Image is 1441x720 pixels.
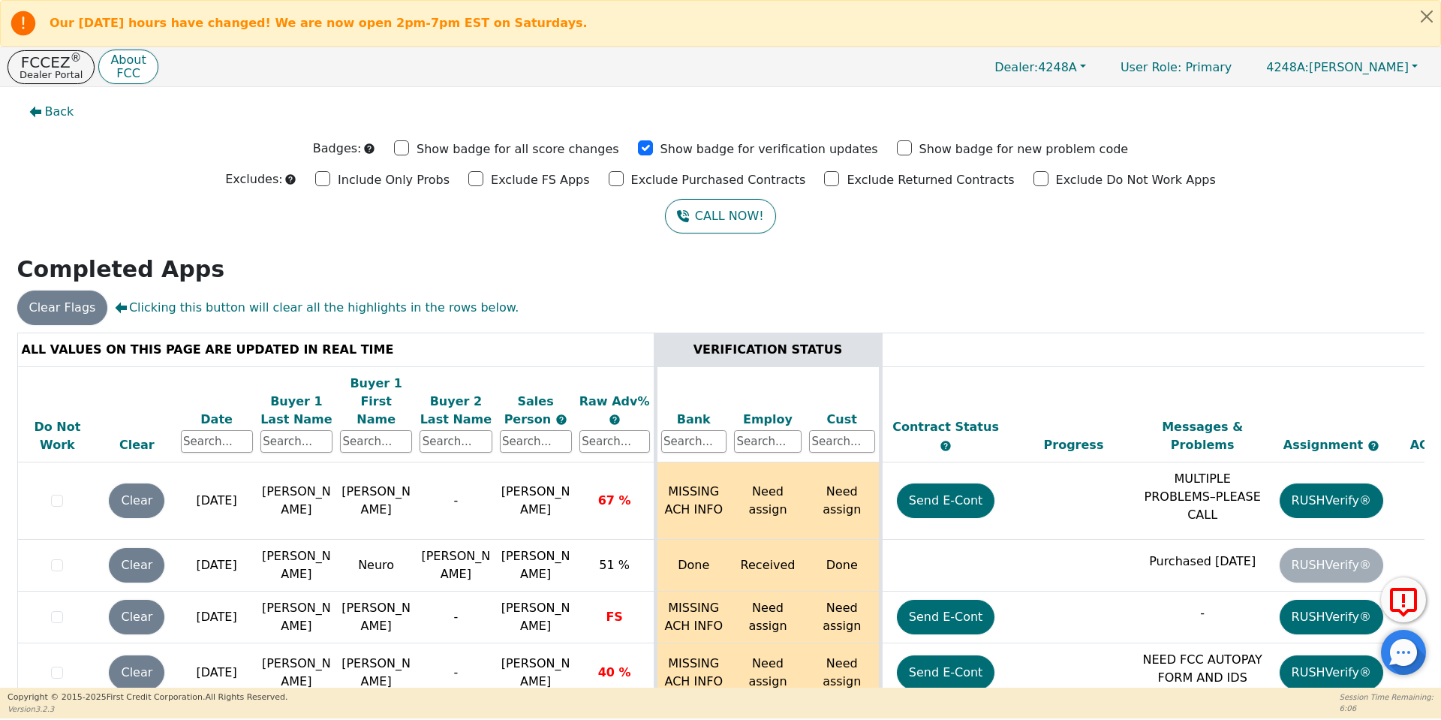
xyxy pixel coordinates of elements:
[177,643,257,703] td: [DATE]
[336,540,416,592] td: Neuro
[110,54,146,66] p: About
[501,484,570,517] span: [PERSON_NAME]
[655,540,730,592] td: Done
[1266,60,1409,74] span: [PERSON_NAME]
[734,411,802,429] div: Employ
[919,140,1129,158] p: Show badge for new problem code
[257,592,336,643] td: [PERSON_NAME]
[979,56,1102,79] button: Dealer:4248A
[661,341,875,359] div: VERIFICATION STATUS
[8,703,287,715] p: Version 3.2.3
[805,592,880,643] td: Need assign
[1283,438,1367,452] span: Assignment
[805,462,880,540] td: Need assign
[109,484,164,518] button: Clear
[809,411,875,429] div: Cust
[50,16,588,30] b: Our [DATE] hours have changed! We are now open 2pm-7pm EST on Saturdays.
[805,540,880,592] td: Done
[598,493,631,508] span: 67 %
[257,643,336,703] td: [PERSON_NAME]
[892,420,999,434] span: Contract Status
[22,418,94,454] div: Do Not Work
[177,540,257,592] td: [DATE]
[20,55,83,70] p: FCCEZ
[501,656,570,688] span: [PERSON_NAME]
[336,462,416,540] td: [PERSON_NAME]
[579,394,650,408] span: Raw Adv%
[420,393,492,429] div: Buyer 2 Last Name
[655,592,730,643] td: MISSING ACH INFO
[730,643,805,703] td: Need assign
[45,103,74,121] span: Back
[181,411,253,429] div: Date
[501,601,570,633] span: [PERSON_NAME]
[897,655,995,690] button: Send E-Cont
[809,430,875,453] input: Search...
[340,375,412,429] div: Buyer 1 First Name
[655,462,730,540] td: MISSING ACH INFO
[109,655,164,690] button: Clear
[504,394,555,426] span: Sales Person
[1142,553,1263,571] p: Purchased [DATE]
[661,430,727,453] input: Search...
[1056,171,1216,189] p: Exclude Do Not Work Apps
[71,51,82,65] sup: ®
[730,540,805,592] td: Received
[8,50,95,84] button: FCCEZ®Dealer Portal
[1381,577,1426,622] button: Report Error to FCC
[847,171,1014,189] p: Exclude Returned Contracts
[1142,418,1263,454] div: Messages & Problems
[730,592,805,643] td: Need assign
[1142,604,1263,622] p: -
[730,462,805,540] td: Need assign
[336,643,416,703] td: [PERSON_NAME]
[579,430,650,453] input: Search...
[177,462,257,540] td: [DATE]
[1142,651,1263,687] p: NEED FCC AUTOPAY FORM AND IDS
[500,430,572,453] input: Search...
[1142,470,1263,524] p: MULTIPLE PROBLEMS–PLEASE CALL
[20,70,83,80] p: Dealer Portal
[110,68,146,80] p: FCC
[994,60,1038,74] span: Dealer:
[665,199,775,233] button: CALL NOW!
[109,548,164,583] button: Clear
[257,462,336,540] td: [PERSON_NAME]
[338,171,450,189] p: Include Only Probs
[17,256,225,282] strong: Completed Apps
[336,592,416,643] td: [PERSON_NAME]
[599,558,630,572] span: 51 %
[1250,56,1433,79] button: 4248A:[PERSON_NAME]
[17,291,108,325] button: Clear Flags
[416,643,495,703] td: -
[109,600,164,634] button: Clear
[416,462,495,540] td: -
[491,171,590,189] p: Exclude FS Apps
[205,692,287,702] span: All Rights Reserved.
[1340,703,1433,714] p: 6:06
[115,299,519,317] span: Clicking this button will clear all the highlights in the rows below.
[1280,600,1383,634] button: RUSHVerify®
[417,140,619,158] p: Show badge for all score changes
[994,60,1077,74] span: 4248A
[661,411,727,429] div: Bank
[660,140,878,158] p: Show badge for verification updates
[260,430,332,453] input: Search...
[340,430,412,453] input: Search...
[897,484,995,518] button: Send E-Cont
[22,341,650,359] div: ALL VALUES ON THIS PAGE ARE UPDATED IN REAL TIME
[734,430,802,453] input: Search...
[805,643,880,703] td: Need assign
[1280,655,1383,690] button: RUSHVerify®
[1121,60,1181,74] span: User Role :
[98,50,158,85] button: AboutFCC
[655,643,730,703] td: MISSING ACH INFO
[631,171,806,189] p: Exclude Purchased Contracts
[225,170,282,188] p: Excludes:
[1106,53,1247,82] p: Primary
[1280,484,1383,518] button: RUSHVerify®
[1266,60,1309,74] span: 4248A:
